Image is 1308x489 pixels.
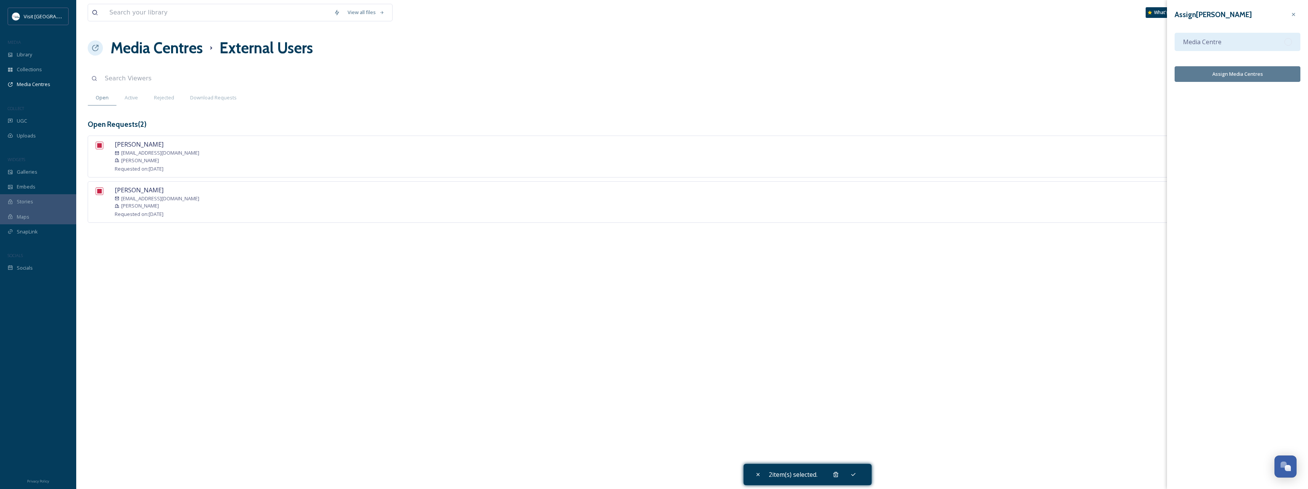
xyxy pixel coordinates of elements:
span: Galleries [17,168,37,176]
a: Media Centres [111,37,203,59]
span: Media Centres [17,81,50,88]
span: Download Requests [190,94,237,101]
span: [PERSON_NAME] [115,140,163,149]
span: Requested on: [DATE] [115,211,163,217]
span: [EMAIL_ADDRESS][DOMAIN_NAME] [121,149,199,157]
span: Open [96,94,109,101]
input: Search Viewers [101,70,278,87]
span: UGC [17,117,27,125]
span: MEDIA [8,39,21,45]
span: Uploads [17,132,36,139]
a: Privacy Policy [27,476,49,485]
span: 2 item(s) selected. [769,470,817,479]
span: Rejected [154,94,174,101]
span: [PERSON_NAME] [115,186,163,194]
button: Assign Media Centres [1175,66,1300,82]
img: 1680077135441.jpeg [12,13,20,20]
span: COLLECT [8,105,24,111]
input: Search your library [106,4,330,21]
span: Library [17,51,32,58]
a: View all files [344,5,388,20]
span: [EMAIL_ADDRESS][DOMAIN_NAME] [121,195,199,202]
span: SOCIALS [8,252,23,258]
h3: Assign [PERSON_NAME] [1175,9,1252,20]
span: Stories [17,198,33,205]
button: Open Chat [1274,455,1297,478]
span: Embeds [17,183,35,190]
a: What's New [1146,7,1184,18]
span: Active [125,94,138,101]
span: Visit [GEOGRAPHIC_DATA] [24,13,83,20]
h3: Open Requests ( 2 ) [88,119,147,130]
span: SnapLink [17,228,38,235]
span: Privacy Policy [27,479,49,484]
span: [PERSON_NAME] [121,202,159,209]
h1: External Users [220,37,313,59]
span: Collections [17,66,42,73]
span: Media Centre [1183,37,1221,46]
span: [PERSON_NAME] [121,157,159,164]
span: WIDGETS [8,157,25,162]
span: Requested on: [DATE] [115,165,163,172]
span: Maps [17,213,29,221]
span: Socials [17,264,33,272]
